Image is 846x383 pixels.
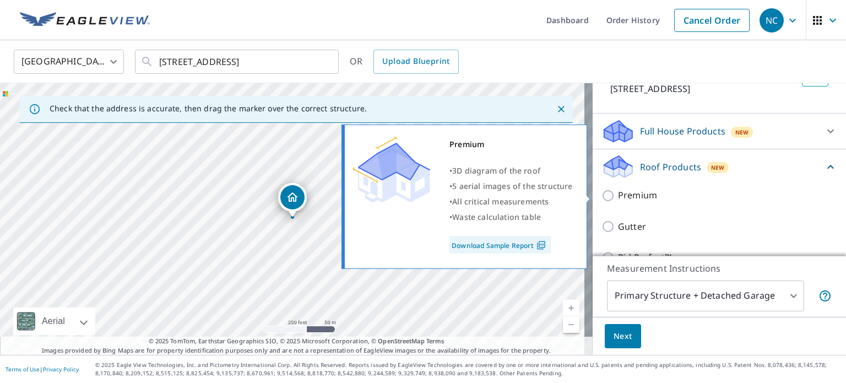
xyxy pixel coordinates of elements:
span: 3D diagram of the roof [452,165,540,176]
a: Current Level 17, Zoom In [563,300,579,316]
img: EV Logo [20,12,150,29]
p: [STREET_ADDRESS] [610,82,798,95]
button: Close [554,102,568,116]
span: © 2025 TomTom, Earthstar Geographics SIO, © 2025 Microsoft Corporation, © [149,337,444,346]
p: Measurement Instructions [607,262,832,275]
p: © 2025 Eagle View Technologies, Inc. and Pictometry International Corp. All Rights Reserved. Repo... [95,361,840,377]
div: OR [350,50,459,74]
p: Bid Perfect™ [618,251,671,265]
input: Search by address or latitude-longitude [159,46,316,77]
p: Gutter [618,220,646,234]
div: Full House ProductsNew [601,118,837,144]
div: [GEOGRAPHIC_DATA] [14,46,124,77]
div: Premium [449,137,573,152]
div: • [449,194,573,209]
span: Next [614,330,632,343]
div: Aerial [39,308,68,335]
a: Cancel Order [674,9,750,32]
div: Dropped pin, building 1, Residential property, 2218 The Cir Raleigh, NC 27608 [278,183,307,217]
div: Roof ProductsNew [601,154,837,180]
div: • [449,163,573,179]
span: Upload Blueprint [382,55,449,68]
div: Primary Structure + Detached Garage [607,280,804,311]
a: OpenStreetMap [378,337,424,345]
button: Next [605,324,641,349]
a: Terms of Use [6,365,40,373]
p: Premium [618,188,657,202]
span: New [735,128,749,137]
span: New [711,163,725,172]
div: • [449,209,573,225]
a: Download Sample Report [449,236,551,253]
a: Terms [426,337,444,345]
p: Check that the address is accurate, then drag the marker over the correct structure. [50,104,367,114]
span: 5 aerial images of the structure [452,181,572,191]
div: NC [760,8,784,33]
img: Pdf Icon [534,240,549,250]
a: Upload Blueprint [373,50,458,74]
div: Aerial [13,308,95,335]
p: | [6,366,79,373]
span: All critical measurements [452,196,549,207]
p: Roof Products [640,160,701,174]
div: • [449,179,573,194]
a: Privacy Policy [43,365,79,373]
span: Waste calculation table [452,212,541,222]
img: Premium [353,137,430,203]
a: Current Level 17, Zoom Out [563,316,579,333]
span: Your report will include the primary structure and a detached garage if one exists. [818,289,832,303]
p: Full House Products [640,125,725,138]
